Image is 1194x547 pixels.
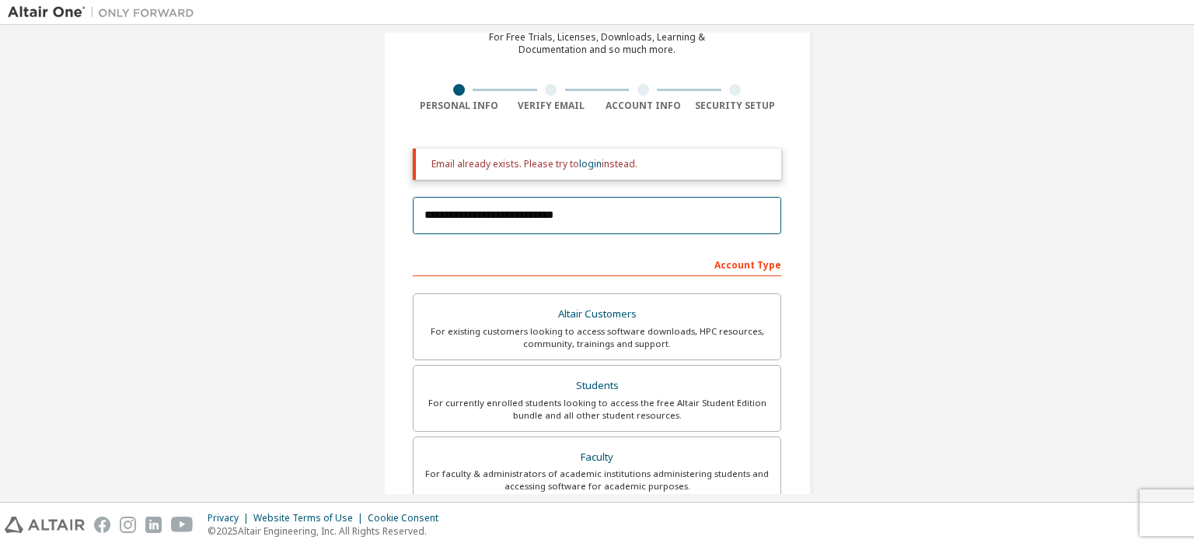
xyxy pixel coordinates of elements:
div: Privacy [208,512,253,524]
div: Account Type [413,251,781,276]
img: altair_logo.svg [5,517,85,533]
p: © 2025 Altair Engineering, Inc. All Rights Reserved. [208,524,448,538]
div: For Free Trials, Licenses, Downloads, Learning & Documentation and so much more. [489,31,705,56]
div: Verify Email [505,100,598,112]
div: Account Info [597,100,690,112]
div: Altair Customers [423,303,771,325]
div: For existing customers looking to access software downloads, HPC resources, community, trainings ... [423,325,771,350]
div: Website Terms of Use [253,512,368,524]
img: Altair One [8,5,202,20]
div: Faculty [423,447,771,468]
a: login [579,157,602,170]
img: facebook.svg [94,517,110,533]
div: Students [423,375,771,397]
img: linkedin.svg [145,517,162,533]
div: Cookie Consent [368,512,448,524]
div: For faculty & administrators of academic institutions administering students and accessing softwa... [423,468,771,493]
div: Email already exists. Please try to instead. [431,158,769,170]
img: instagram.svg [120,517,136,533]
div: Security Setup [690,100,782,112]
div: For currently enrolled students looking to access the free Altair Student Edition bundle and all ... [423,397,771,422]
img: youtube.svg [171,517,194,533]
div: Personal Info [413,100,505,112]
